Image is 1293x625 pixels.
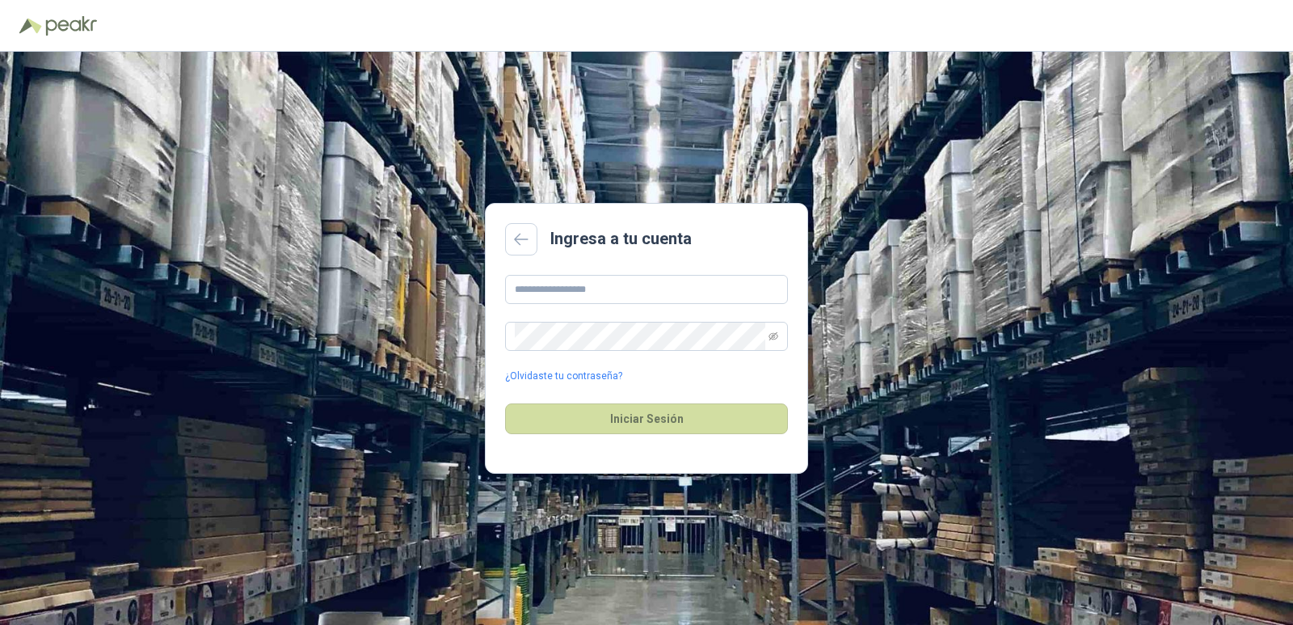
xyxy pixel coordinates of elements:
img: Peakr [45,16,97,36]
a: ¿Olvidaste tu contraseña? [505,369,622,384]
button: Iniciar Sesión [505,403,788,434]
img: Logo [19,18,42,34]
span: eye-invisible [769,332,778,341]
h2: Ingresa a tu cuenta [550,226,692,251]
